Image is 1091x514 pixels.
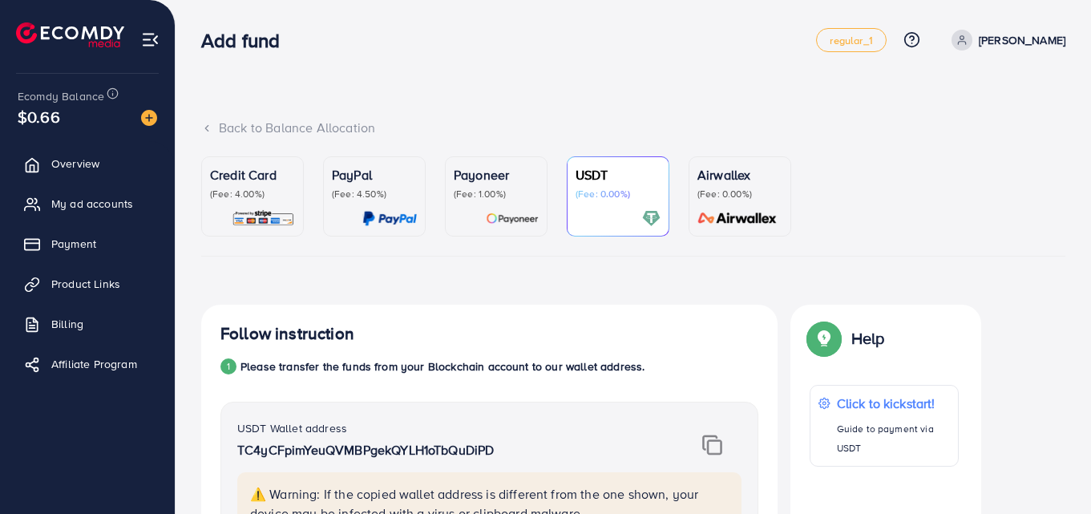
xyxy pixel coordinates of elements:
[237,440,653,459] p: TC4yCFpimYeuQVMBPgekQYLH1oTbQuDiPD
[693,209,782,228] img: card
[201,119,1065,137] div: Back to Balance Allocation
[201,29,293,52] h3: Add fund
[486,209,539,228] img: card
[576,188,661,200] p: (Fee: 0.00%)
[332,188,417,200] p: (Fee: 4.50%)
[220,358,236,374] div: 1
[362,209,417,228] img: card
[12,268,163,300] a: Product Links
[12,188,163,220] a: My ad accounts
[454,165,539,184] p: Payoneer
[141,30,160,49] img: menu
[210,165,295,184] p: Credit Card
[1023,442,1079,502] iframe: Chat
[51,316,83,332] span: Billing
[210,188,295,200] p: (Fee: 4.00%)
[240,357,644,376] p: Please transfer the funds from your Blockchain account to our wallet address.
[18,105,60,128] span: $0.66
[51,156,99,172] span: Overview
[51,356,137,372] span: Affiliate Program
[810,324,838,353] img: Popup guide
[12,228,163,260] a: Payment
[220,324,354,344] h4: Follow instruction
[697,188,782,200] p: (Fee: 0.00%)
[51,236,96,252] span: Payment
[12,308,163,340] a: Billing
[332,165,417,184] p: PayPal
[837,394,950,413] p: Click to kickstart!
[830,35,872,46] span: regular_1
[51,196,133,212] span: My ad accounts
[18,88,104,104] span: Ecomdy Balance
[642,209,661,228] img: card
[232,209,295,228] img: card
[702,435,722,455] img: img
[237,420,347,436] label: USDT Wallet address
[837,419,950,458] p: Guide to payment via USDT
[141,110,157,126] img: image
[51,276,120,292] span: Product Links
[16,22,124,47] img: logo
[12,148,163,180] a: Overview
[576,165,661,184] p: USDT
[979,30,1065,50] p: [PERSON_NAME]
[697,165,782,184] p: Airwallex
[816,28,886,52] a: regular_1
[12,348,163,380] a: Affiliate Program
[851,329,885,348] p: Help
[454,188,539,200] p: (Fee: 1.00%)
[945,30,1065,51] a: [PERSON_NAME]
